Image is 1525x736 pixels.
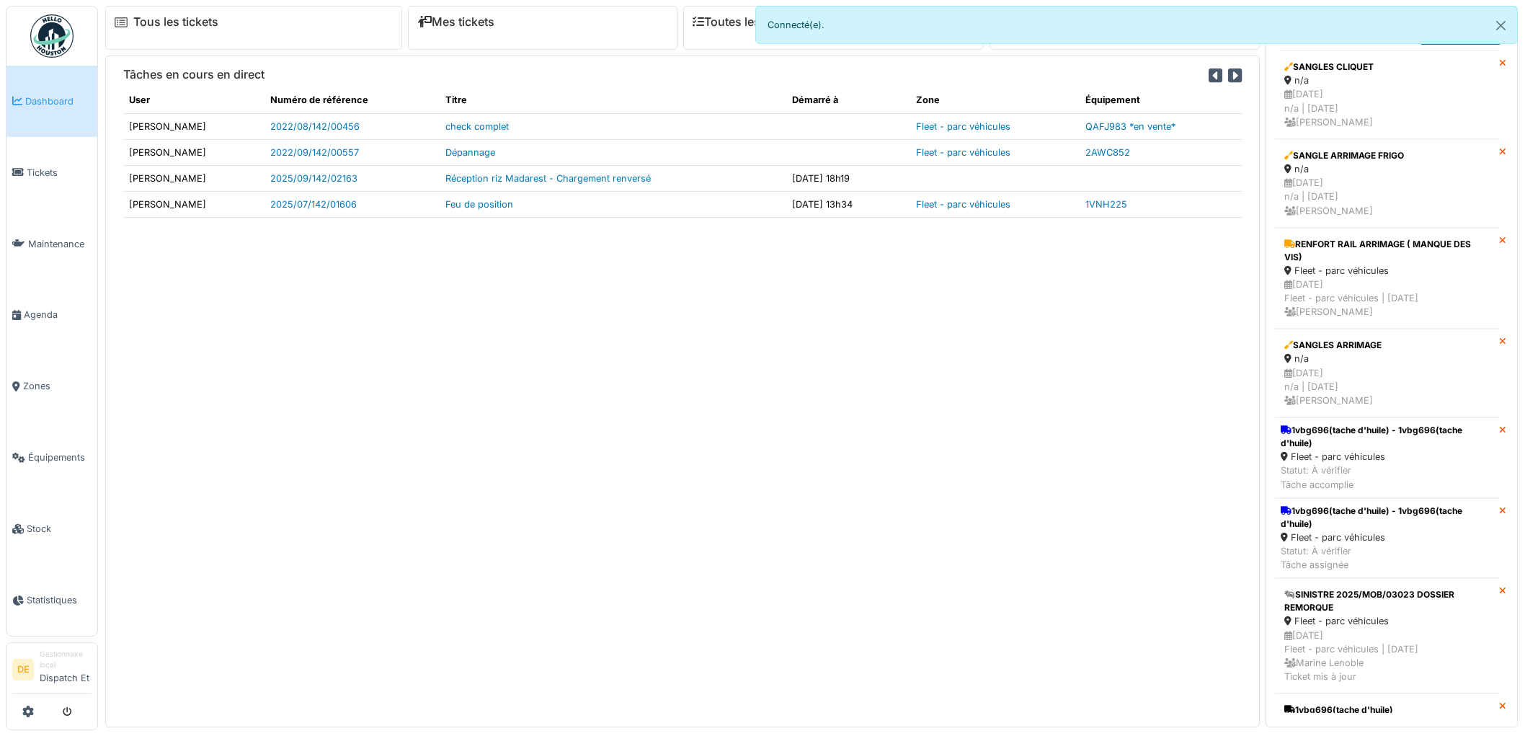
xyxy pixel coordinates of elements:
[1281,464,1493,491] div: Statut: À vérifier Tâche accomplie
[129,94,150,105] span: translation missing: fr.shared.user
[1485,6,1517,45] button: Close
[25,94,92,108] span: Dashboard
[1284,588,1490,614] div: SINISTRE 2025/MOB/03023 DOSSIER REMORQUE
[28,237,92,251] span: Maintenance
[1284,278,1490,319] div: [DATE] Fleet - parc véhicules | [DATE] [PERSON_NAME]
[1281,544,1493,572] div: Statut: À vérifier Tâche assignée
[12,659,34,680] li: DE
[445,173,651,184] a: Réception riz Madarest - Chargement renversé
[445,147,495,158] a: Dépannage
[270,173,357,184] a: 2025/09/142/02163
[1275,50,1499,139] a: SANGLES CLIQUET n/a [DATE]n/a | [DATE] [PERSON_NAME]
[910,87,1080,113] th: Zone
[786,192,910,218] td: [DATE] 13h34
[1275,417,1499,498] a: 1vbg696(tache d'huile) - 1vbg696(tache d'huile) Fleet - parc véhicules Statut: À vérifierTâche ac...
[23,379,92,393] span: Zones
[6,66,97,137] a: Dashboard
[440,87,786,113] th: Titre
[40,649,92,691] li: Dispatch Et
[1275,329,1499,417] a: SANGLES ARRIMAGE n/a [DATE]n/a | [DATE] [PERSON_NAME]
[123,68,264,81] h6: Tâches en cours en direct
[786,87,910,113] th: Démarré à
[417,15,494,29] a: Mes tickets
[1284,704,1490,717] div: 1vbg696(tache d'huile)
[445,199,513,210] a: Feu de position
[1085,121,1175,132] a: QAFJ983 *en vente*
[916,121,1010,132] a: Fleet - parc véhicules
[6,564,97,636] a: Statistiques
[12,649,92,694] a: DE Gestionnaire localDispatch Et
[6,493,97,564] a: Stock
[1284,264,1490,278] div: Fleet - parc véhicules
[270,121,360,132] a: 2022/08/142/00456
[1284,339,1490,352] div: SANGLES ARRIMAGE
[6,351,97,422] a: Zones
[123,192,264,218] td: [PERSON_NAME]
[1080,87,1242,113] th: Équipement
[123,165,264,191] td: [PERSON_NAME]
[1284,366,1490,408] div: [DATE] n/a | [DATE] [PERSON_NAME]
[1284,629,1490,684] div: [DATE] Fleet - parc véhicules | [DATE] Marine Lenoble Ticket mis à jour
[6,137,97,208] a: Tickets
[30,14,74,58] img: Badge_color-CXgf-gQk.svg
[1284,87,1490,129] div: [DATE] n/a | [DATE] [PERSON_NAME]
[1281,424,1493,450] div: 1vbg696(tache d'huile) - 1vbg696(tache d'huile)
[1085,199,1127,210] a: 1VNH225
[1281,531,1493,544] div: Fleet - parc véhicules
[264,87,440,113] th: Numéro de référence
[693,15,800,29] a: Toutes les tâches
[40,649,92,671] div: Gestionnaire local
[270,199,357,210] a: 2025/07/142/01606
[1275,578,1499,693] a: SINISTRE 2025/MOB/03023 DOSSIER REMORQUE Fleet - parc véhicules [DATE]Fleet - parc véhicules | [D...
[1275,228,1499,329] a: RENFORT RAIL ARRIMAGE ( MANQUE DES VIS) Fleet - parc véhicules [DATE]Fleet - parc véhicules | [DA...
[755,6,1518,44] div: Connecté(e).
[6,422,97,493] a: Équipements
[1275,498,1499,579] a: 1vbg696(tache d'huile) - 1vbg696(tache d'huile) Fleet - parc véhicules Statut: À vérifierTâche as...
[27,166,92,179] span: Tickets
[1284,352,1490,365] div: n/a
[133,15,218,29] a: Tous les tickets
[1281,505,1493,531] div: 1vbg696(tache d'huile) - 1vbg696(tache d'huile)
[1284,149,1490,162] div: SANGLE ARRIMAGE FRIGO
[786,165,910,191] td: [DATE] 18h19
[28,451,92,464] span: Équipements
[1284,74,1490,87] div: n/a
[1284,61,1490,74] div: SANGLES CLIQUET
[1284,176,1490,218] div: [DATE] n/a | [DATE] [PERSON_NAME]
[1281,450,1493,464] div: Fleet - parc véhicules
[1085,147,1130,158] a: 2AWC852
[1284,162,1490,176] div: n/a
[27,522,92,536] span: Stock
[27,593,92,607] span: Statistiques
[6,208,97,280] a: Maintenance
[24,308,92,322] span: Agenda
[1284,238,1490,264] div: RENFORT RAIL ARRIMAGE ( MANQUE DES VIS)
[1284,614,1490,628] div: Fleet - parc véhicules
[916,147,1010,158] a: Fleet - parc véhicules
[123,139,264,165] td: [PERSON_NAME]
[123,113,264,139] td: [PERSON_NAME]
[6,280,97,351] a: Agenda
[1275,139,1499,228] a: SANGLE ARRIMAGE FRIGO n/a [DATE]n/a | [DATE] [PERSON_NAME]
[445,121,509,132] a: check complet
[916,199,1010,210] a: Fleet - parc véhicules
[270,147,359,158] a: 2022/09/142/00557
